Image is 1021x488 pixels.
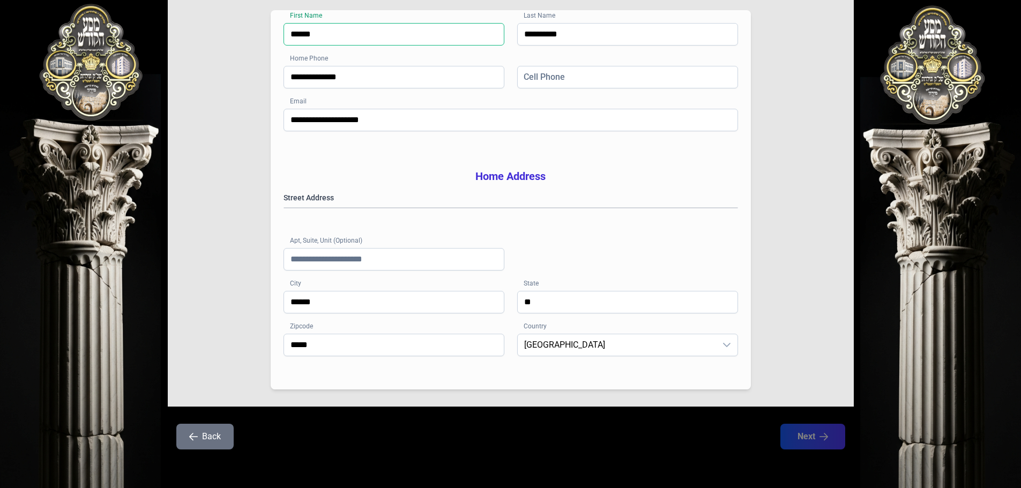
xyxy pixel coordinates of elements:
[176,424,234,449] button: Back
[780,424,845,449] button: Next
[284,192,738,203] label: Street Address
[518,334,716,356] span: United States
[284,169,738,184] h3: Home Address
[716,334,737,356] div: dropdown trigger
